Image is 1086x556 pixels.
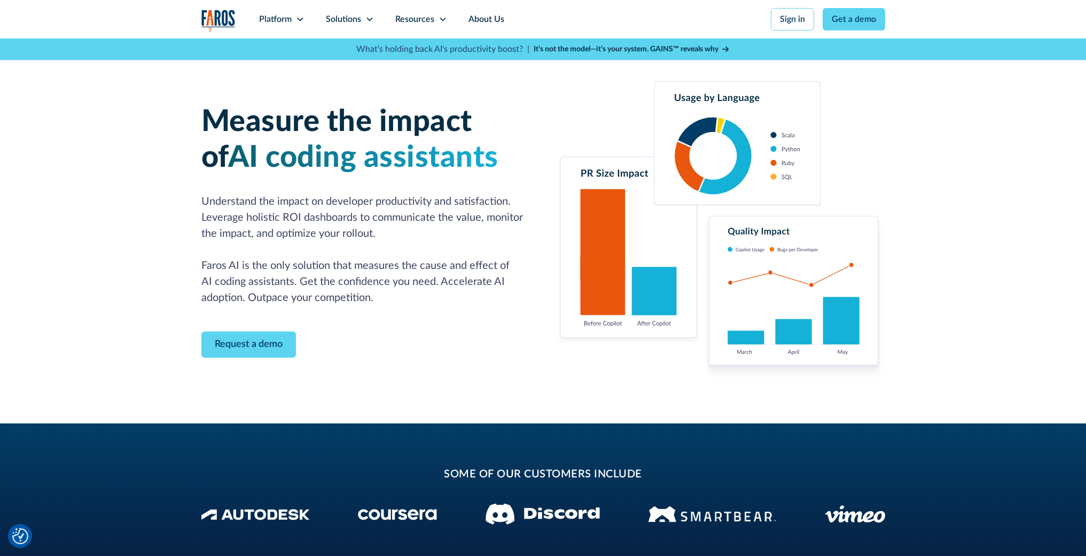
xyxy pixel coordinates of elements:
img: Charts tracking GitHub Copilot's usage and impact on velocity and quality [556,81,885,381]
a: Get a demo [823,8,885,30]
a: home [201,10,236,32]
img: Vimeo logo [825,505,885,523]
strong: It’s not the model—it’s your system. GAINS™ reveals why [534,45,718,53]
img: Autodesk Logo [201,509,310,520]
button: Cookie Settings [12,528,28,544]
img: Smartbear Logo [648,504,776,524]
p: Understand the impact on developer productivity and satisfaction. Leverage holistic ROI dashboard... [201,194,530,306]
a: It’s not the model—it’s your system. GAINS™ reveals why [534,44,730,55]
h2: some of our customers include [287,466,800,482]
h1: Measure the impact of [201,104,530,176]
div: Solutions [326,13,361,26]
img: Revisit consent button [12,528,28,544]
div: Platform [259,13,292,26]
img: Logo of the analytics and reporting company Faros. [201,10,236,32]
div: Resources [395,13,434,26]
span: AI coding assistants [228,143,498,173]
a: Sign in [771,8,814,30]
img: Coursera Logo [358,509,437,520]
img: Discord logo [486,504,600,524]
p: What's holding back AI's productivity boost? | [356,43,529,56]
a: Contact Modal [201,331,296,358]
